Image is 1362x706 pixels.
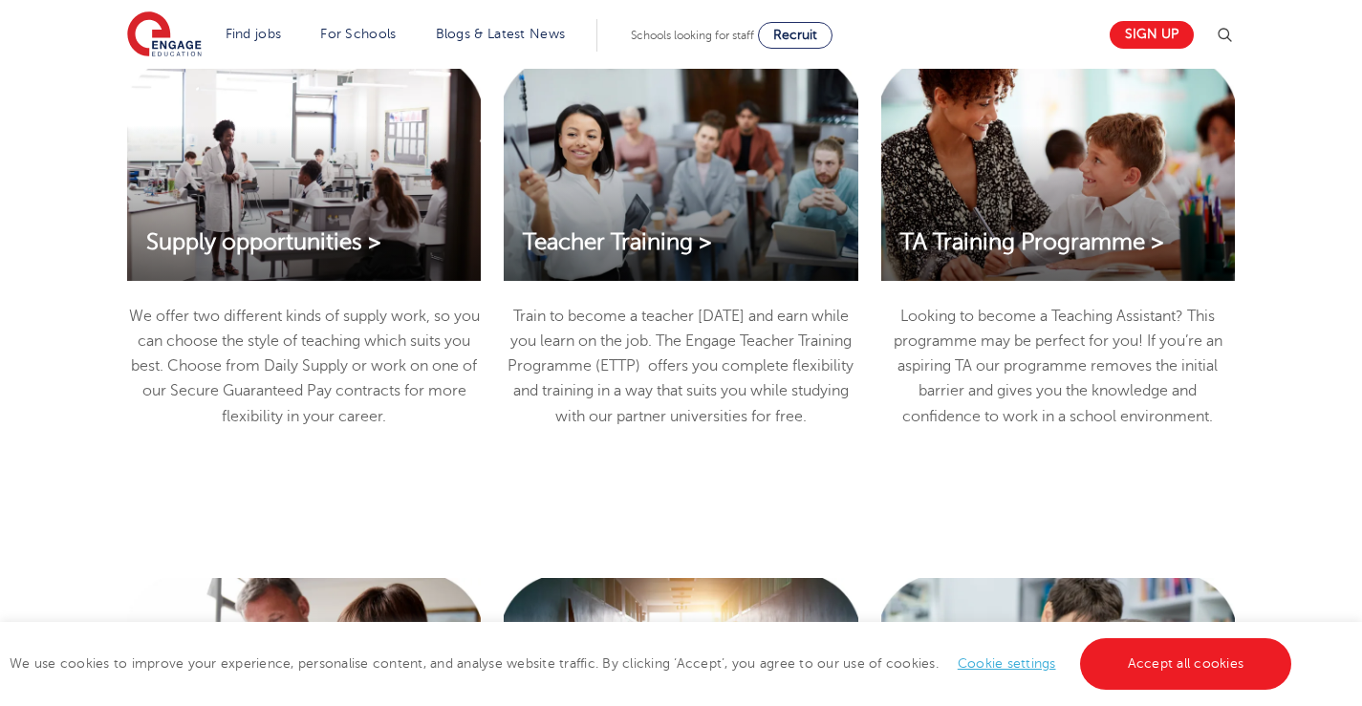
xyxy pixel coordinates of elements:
[10,656,1296,671] span: We use cookies to improve your experience, personalise content, and analyse website traffic. By c...
[127,11,202,59] img: Engage Education
[226,27,282,41] a: Find jobs
[773,28,817,42] span: Recruit
[900,229,1164,255] span: TA Training Programme >
[1080,638,1292,690] a: Accept all cookies
[523,229,712,255] span: Teacher Training >
[320,27,396,41] a: For Schools
[631,29,754,42] span: Schools looking for staff
[958,656,1056,671] a: Cookie settings
[146,229,381,255] span: Supply opportunities >
[881,304,1235,429] p: Looking to become a Teaching Assistant? This programme may be perfect for you! If you’re an aspir...
[436,27,566,41] a: Blogs & Latest News
[129,308,480,425] span: We offer two different kinds of supply work, so you can choose the style of teaching which suits ...
[504,304,857,429] p: Train to become a teacher [DATE] and earn while you learn on the job. The Engage Teacher Training...
[1110,21,1194,49] a: Sign up
[504,229,731,257] a: Teacher Training >
[758,22,832,49] a: Recruit
[881,229,1183,257] a: TA Training Programme >
[127,229,400,257] a: Supply opportunities >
